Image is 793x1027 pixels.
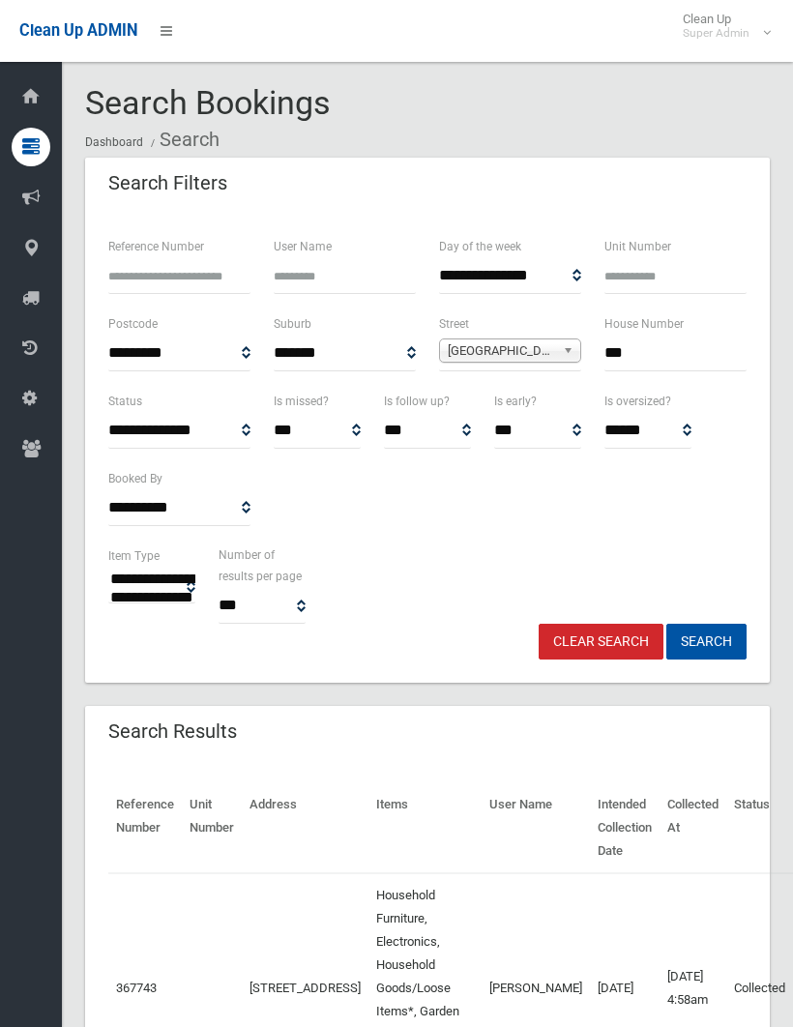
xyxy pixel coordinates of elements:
a: Clear Search [539,624,663,660]
label: Postcode [108,313,158,335]
small: Super Admin [683,26,749,41]
li: Search [146,122,220,158]
a: 367743 [116,981,157,995]
label: Is oversized? [604,391,671,412]
label: Unit Number [604,236,671,257]
label: Number of results per page [219,544,306,587]
label: Status [108,391,142,412]
label: Is follow up? [384,391,450,412]
label: Booked By [108,468,162,489]
label: Item Type [108,545,160,567]
label: Suburb [274,313,311,335]
label: Reference Number [108,236,204,257]
span: Clean Up ADMIN [19,21,137,40]
th: Address [242,783,368,873]
label: Is missed? [274,391,329,412]
a: Dashboard [85,135,143,149]
span: Clean Up [673,12,769,41]
th: Items [368,783,482,873]
label: Day of the week [439,236,521,257]
label: Is early? [494,391,537,412]
label: House Number [604,313,684,335]
header: Search Filters [85,164,250,202]
th: Unit Number [182,783,242,873]
label: Street [439,313,469,335]
a: [STREET_ADDRESS] [250,981,361,995]
th: Collected At [660,783,726,873]
th: User Name [482,783,590,873]
th: Intended Collection Date [590,783,660,873]
header: Search Results [85,713,260,750]
span: Search Bookings [85,83,331,122]
label: User Name [274,236,332,257]
th: Reference Number [108,783,182,873]
button: Search [666,624,747,660]
span: [GEOGRAPHIC_DATA] ([GEOGRAPHIC_DATA]) [448,339,555,363]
